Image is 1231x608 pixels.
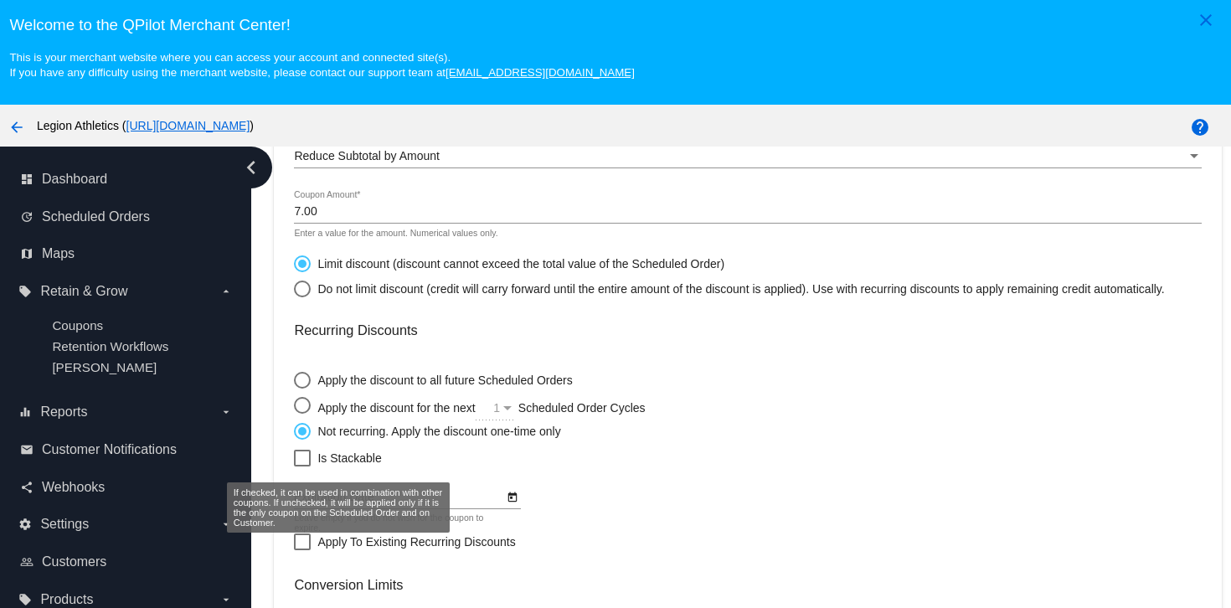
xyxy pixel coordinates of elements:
a: people_outline Customers [20,549,233,575]
div: Do not limit discount (credit will carry forward until the entire amount of the discount is appli... [311,282,1164,296]
span: Is Stackable [317,448,381,468]
mat-icon: arrow_back [7,117,27,137]
mat-icon: help [1190,117,1210,137]
span: Settings [40,517,89,532]
span: Customer Notifications [42,442,177,457]
div: Enter a value for the amount. Numerical values only. [294,229,497,239]
mat-select: Discount Type [294,150,1201,163]
div: Apply the discount for the next Scheduled Order Cycles [311,397,756,415]
i: settings [18,518,32,531]
button: Open calendar [503,487,521,505]
span: Products [40,592,93,607]
i: equalizer [18,405,32,419]
a: Retention Workflows [52,339,168,353]
div: Apply the discount to all future Scheduled Orders [311,374,572,387]
i: chevron_left [238,154,265,181]
i: arrow_drop_down [219,405,233,419]
span: Webhooks [42,480,105,495]
i: local_offer [18,593,32,606]
input: Coupon Amount [294,205,1201,219]
i: people_outline [20,555,33,569]
span: Customers [42,554,106,569]
a: [PERSON_NAME] [52,360,157,374]
i: update [20,210,33,224]
div: Leave empty if you do not wish for the coupon to expire. [294,513,512,533]
span: Reduce Subtotal by Amount [294,149,440,162]
span: Legion Athletics ( ) [37,119,254,132]
span: Reports [40,404,87,420]
a: [URL][DOMAIN_NAME] [126,119,250,132]
a: Coupons [52,318,103,332]
i: map [20,247,33,260]
mat-icon: close [1196,10,1216,30]
a: share Webhooks [20,474,233,501]
a: dashboard Dashboard [20,166,233,193]
mat-radio-group: Select an option [294,363,756,440]
input: Expiration Date [294,491,503,504]
div: Not recurring. Apply the discount one-time only [311,425,560,438]
span: 1 [493,401,500,415]
span: Scheduled Orders [42,209,150,224]
span: Apply To Existing Recurring Discounts [317,532,515,552]
i: dashboard [20,173,33,186]
h3: Conversion Limits [294,577,1201,593]
i: email [20,443,33,456]
h3: Welcome to the QPilot Merchant Center! [9,16,1221,34]
h3: Recurring Discounts [294,322,1201,338]
i: arrow_drop_down [219,518,233,531]
a: map Maps [20,240,233,267]
a: update Scheduled Orders [20,204,233,230]
mat-radio-group: Select an option [294,247,1164,297]
span: Dashboard [42,172,107,187]
i: arrow_drop_down [219,285,233,298]
div: Limit discount (discount cannot exceed the total value of the Scheduled Order) [311,257,724,271]
i: local_offer [18,285,32,298]
a: email Customer Notifications [20,436,233,463]
i: arrow_drop_down [219,593,233,606]
i: share [20,481,33,494]
span: Retain & Grow [40,284,127,299]
span: Maps [42,246,75,261]
small: This is your merchant website where you can access your account and connected site(s). If you hav... [9,51,634,79]
a: [EMAIL_ADDRESS][DOMAIN_NAME] [446,66,635,79]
